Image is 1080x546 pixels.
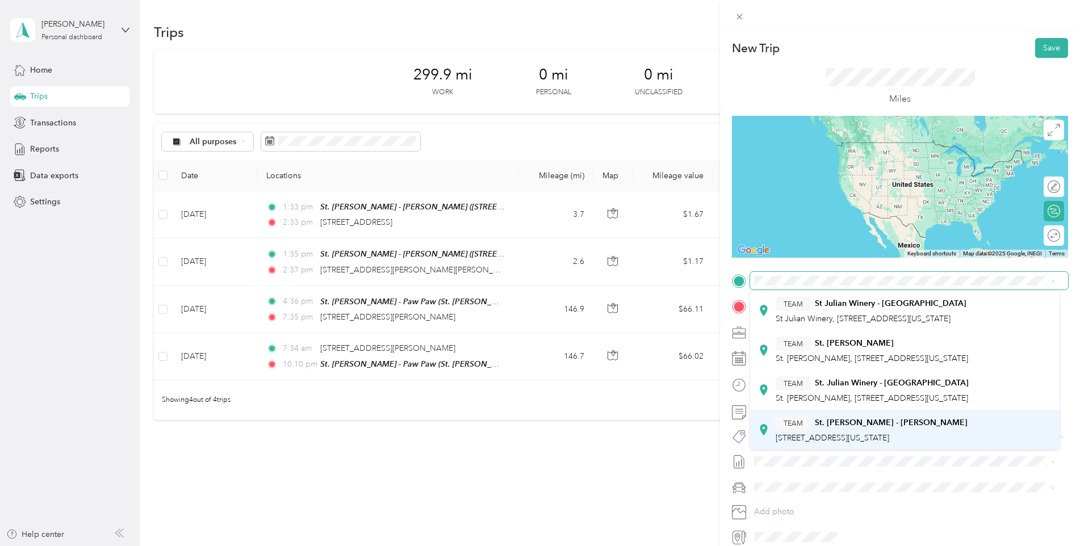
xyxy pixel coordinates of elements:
span: St. [PERSON_NAME], [STREET_ADDRESS][US_STATE] [776,393,968,403]
button: Keyboard shortcuts [907,250,956,258]
span: TEAM [784,378,803,388]
strong: St. Julian Winery - [GEOGRAPHIC_DATA] [815,378,969,388]
button: Save [1035,38,1068,58]
iframe: Everlance-gr Chat Button Frame [1016,482,1080,546]
img: Google [735,243,772,258]
span: Map data ©2025 Google, INEGI [963,250,1042,257]
button: TEAM [776,297,811,311]
p: Miles [889,92,911,106]
strong: St. [PERSON_NAME] [815,338,894,348]
button: Add photo [750,504,1068,520]
span: TEAM [784,338,803,348]
span: [STREET_ADDRESS][US_STATE] [776,433,889,443]
span: TEAM [784,299,803,309]
p: New Trip [732,40,780,56]
strong: St. [PERSON_NAME] - [PERSON_NAME] [815,418,968,428]
span: St Julian Winery, [STREET_ADDRESS][US_STATE] [776,314,951,324]
button: TEAM [776,337,811,351]
span: St. [PERSON_NAME], [STREET_ADDRESS][US_STATE] [776,354,968,363]
span: TEAM [784,418,803,428]
button: TEAM [776,376,811,390]
strong: St Julian Winery - [GEOGRAPHIC_DATA] [815,299,966,309]
a: Open this area in Google Maps (opens a new window) [735,243,772,258]
button: TEAM [776,416,811,430]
